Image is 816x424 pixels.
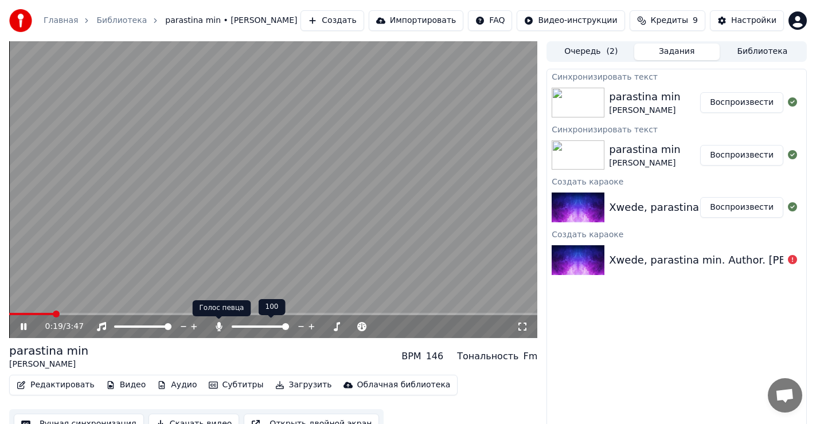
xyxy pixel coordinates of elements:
div: [PERSON_NAME] [609,105,680,116]
span: parastina min • [PERSON_NAME] [165,15,297,26]
div: Fm [523,350,537,363]
div: 146 [426,350,444,363]
button: Воспроизвести [700,197,783,218]
a: Главная [44,15,78,26]
button: Воспроизвести [700,92,783,113]
div: Тональность [457,350,518,363]
button: Импортировать [369,10,464,31]
a: Открытый чат [768,378,802,413]
span: Кредиты [651,15,688,26]
button: Создать [300,10,364,31]
button: FAQ [468,10,512,31]
div: parastina min [609,89,680,105]
div: [PERSON_NAME] [9,359,88,370]
div: Синхронизировать текст [547,69,806,83]
button: Субтитры [204,377,268,393]
button: Задания [634,44,720,60]
button: Настройки [710,10,784,31]
button: Аудио [153,377,201,393]
div: Облачная библиотека [357,379,451,391]
div: 100 [259,299,286,315]
div: BPM [401,350,421,363]
div: Настройки [731,15,776,26]
span: 0:19 [45,321,63,332]
span: 3:47 [66,321,84,332]
button: Библиотека [720,44,805,60]
div: / [45,321,73,332]
div: Голос певца [193,300,251,316]
button: Видео [101,377,151,393]
button: Видео-инструкции [517,10,624,31]
img: youka [9,9,32,32]
div: Синхронизировать текст [547,122,806,136]
button: Очередь [548,44,634,60]
div: parastina min [609,142,680,158]
button: Загрузить [271,377,337,393]
span: ( 2 ) [607,46,618,57]
button: Воспроизвести [700,145,783,166]
a: Библиотека [96,15,147,26]
div: [PERSON_NAME] [609,158,680,169]
div: parastina min [9,343,88,359]
div: Создать караоке [547,227,806,241]
div: Создать караоке [547,174,806,188]
nav: breadcrumb [44,15,297,26]
button: Кредиты9 [630,10,705,31]
button: Редактировать [12,377,99,393]
span: 9 [693,15,698,26]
